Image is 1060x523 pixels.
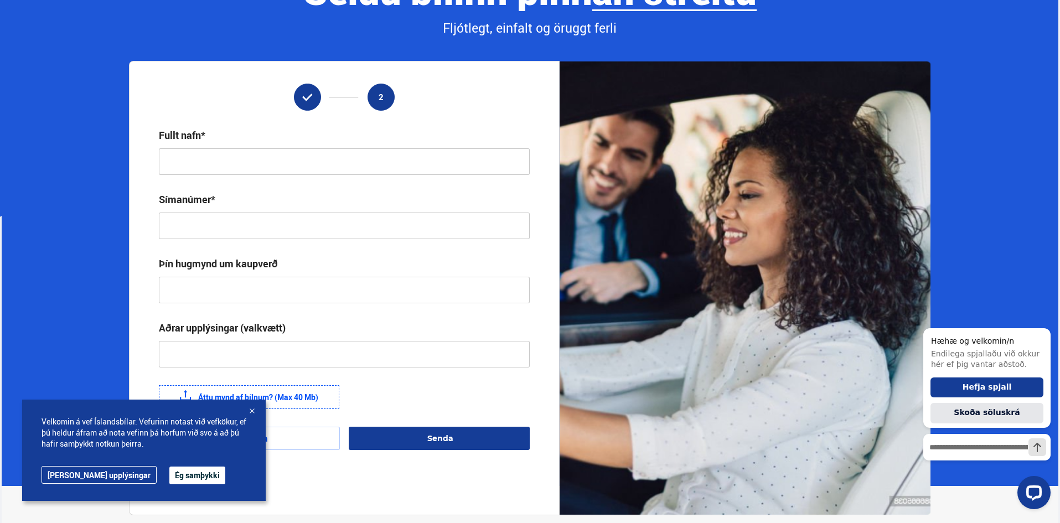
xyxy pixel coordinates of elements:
iframe: LiveChat chat widget [914,308,1055,518]
span: Velkomin á vef Íslandsbílar. Vefurinn notast við vefkökur, ef þú heldur áfram að nota vefinn þá h... [42,416,246,449]
div: Aðrar upplýsingar (valkvætt) [159,321,286,334]
div: Fljótlegt, einfalt og öruggt ferli [129,19,930,38]
label: Áttu mynd af bílnum? (Max 40 Mb) [159,385,339,409]
span: 2 [379,92,384,102]
button: Senda [349,427,530,450]
div: Símanúmer* [159,193,215,206]
div: Fullt nafn* [159,128,205,142]
a: [PERSON_NAME] upplýsingar [42,466,157,484]
div: Þín hugmynd um kaupverð [159,257,278,270]
span: Senda [427,433,453,443]
button: Ég samþykki [169,467,225,484]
